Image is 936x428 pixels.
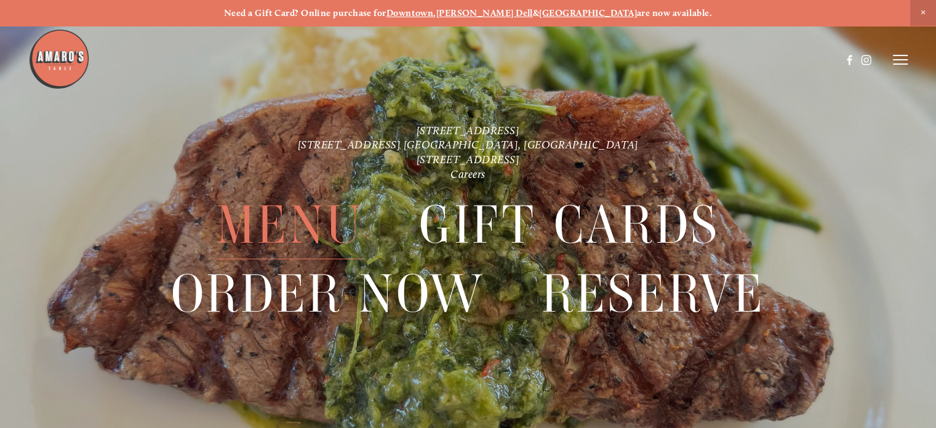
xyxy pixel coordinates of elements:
a: [PERSON_NAME] Dell [436,7,533,18]
a: [STREET_ADDRESS] [417,153,520,166]
a: [GEOGRAPHIC_DATA] [539,7,637,18]
a: Careers [450,168,486,181]
strong: Need a Gift Card? Online purchase for [224,7,386,18]
strong: are now available. [637,7,712,18]
img: Amaro's Table [28,28,90,90]
span: Order Now [171,260,486,328]
span: Menu [217,191,363,259]
a: Reserve [541,260,765,328]
strong: & [533,7,539,18]
a: [STREET_ADDRESS] [417,123,520,137]
strong: , [433,7,436,18]
span: Gift Cards [419,191,719,259]
span: Reserve [541,260,765,328]
a: Order Now [171,260,486,328]
a: Menu [217,191,363,259]
a: Gift Cards [419,191,719,259]
a: [STREET_ADDRESS] [GEOGRAPHIC_DATA], [GEOGRAPHIC_DATA] [298,138,639,151]
a: Downtown [386,7,434,18]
